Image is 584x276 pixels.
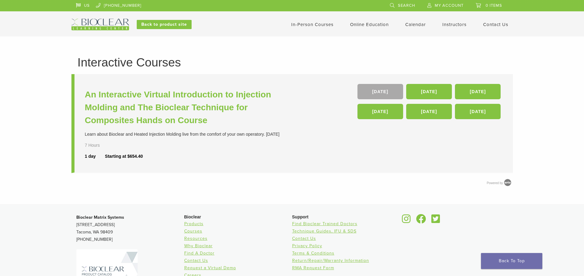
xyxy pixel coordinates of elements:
a: Powered by [487,181,513,185]
div: , , , , , [357,84,502,122]
a: Resources [184,236,208,241]
h1: Interactive Courses [78,56,507,68]
a: Find A Doctor [184,251,215,256]
a: Contact Us [483,22,508,27]
div: Starting at $654.40 [105,153,143,160]
a: Bioclear [400,218,413,224]
a: Terms & Conditions [292,251,334,256]
a: Calendar [405,22,426,27]
a: Contact Us [292,236,316,241]
a: Contact Us [184,258,208,263]
a: Bioclear [429,218,442,224]
a: An Interactive Virtual Introduction to Injection Molding and The Bioclear Technique for Composite... [85,88,294,127]
a: Back To Top [481,253,542,269]
a: [DATE] [455,104,501,119]
a: RMA Request Form [292,265,334,270]
a: In-Person Courses [291,22,334,27]
span: Support [292,214,309,219]
div: Learn about Bioclear and Heated Injection Molding live from the comfort of your own operatory. [D... [85,131,294,138]
a: [DATE] [455,84,501,99]
div: 7 Hours [85,142,116,149]
div: 1 day [85,153,105,160]
a: Instructors [442,22,467,27]
a: [DATE] [406,84,452,99]
span: My Account [435,3,464,8]
a: Online Education [350,22,389,27]
a: Why Bioclear [184,243,213,248]
a: [DATE] [357,84,403,99]
a: Products [184,221,204,226]
a: Bioclear [414,218,428,224]
span: Search [398,3,415,8]
a: Courses [184,229,202,234]
a: Back to product site [137,20,192,29]
a: Find Bioclear Trained Doctors [292,221,357,226]
img: Bioclear [71,19,129,30]
a: Return/Repair/Warranty Information [292,258,369,263]
a: Privacy Policy [292,243,322,248]
p: [STREET_ADDRESS] Tacoma, WA 98409 [PHONE_NUMBER] [76,214,184,243]
span: 0 items [486,3,502,8]
span: Bioclear [184,214,201,219]
img: Arlo training & Event Software [503,178,512,187]
a: [DATE] [406,104,452,119]
strong: Bioclear Matrix Systems [76,215,124,220]
a: [DATE] [357,104,403,119]
a: Request a Virtual Demo [184,265,236,270]
a: Technique Guides, IFU & SDS [292,229,357,234]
